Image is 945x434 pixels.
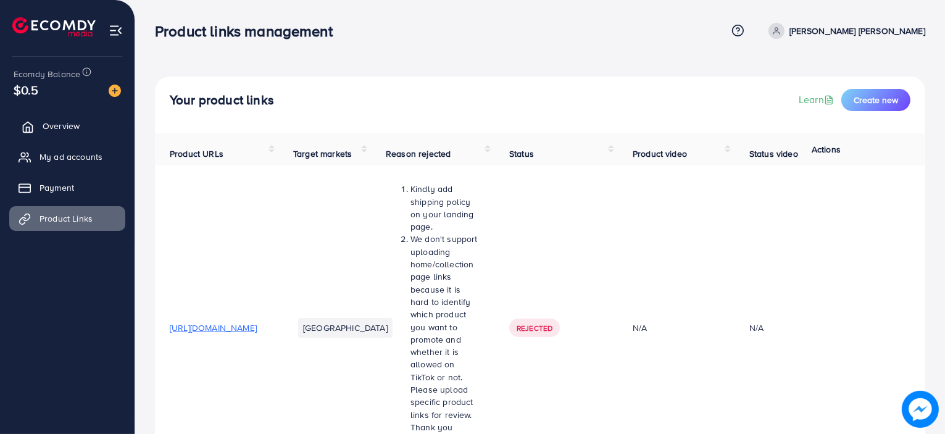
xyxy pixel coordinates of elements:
img: image [902,391,939,428]
span: Product video [633,148,687,160]
span: My ad accounts [40,151,102,163]
span: Payment [40,182,74,194]
a: My ad accounts [9,144,125,169]
img: logo [12,17,96,36]
span: Actions [812,143,841,156]
a: Payment [9,175,125,200]
a: [PERSON_NAME] [PERSON_NAME] [764,23,925,39]
span: Product Links [40,212,93,225]
span: [URL][DOMAIN_NAME] [170,322,257,334]
img: menu [109,23,123,38]
span: Target markets [293,148,352,160]
li: Kindly add shipping policy on your landing page. [410,183,480,233]
span: Create new [854,94,898,106]
a: Product Links [9,206,125,231]
span: Product URLs [170,148,223,160]
a: Overview [9,114,125,138]
span: Ecomdy Balance [14,68,80,80]
div: N/A [749,322,764,334]
button: Create new [841,89,910,111]
span: Reason rejected [386,148,451,160]
span: Status [509,148,534,160]
span: We don't support uploading home/collection page links because it is hard to identify which produc... [410,233,478,433]
h4: Your product links [170,93,274,108]
span: Status video [749,148,798,160]
h3: Product links management [155,22,343,40]
span: $0.5 [14,81,39,99]
li: [GEOGRAPHIC_DATA] [298,318,393,338]
span: Rejected [517,323,552,333]
p: [PERSON_NAME] [PERSON_NAME] [789,23,925,38]
span: Overview [43,120,80,132]
div: N/A [633,322,720,334]
a: Learn [799,93,836,107]
img: image [109,85,121,97]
